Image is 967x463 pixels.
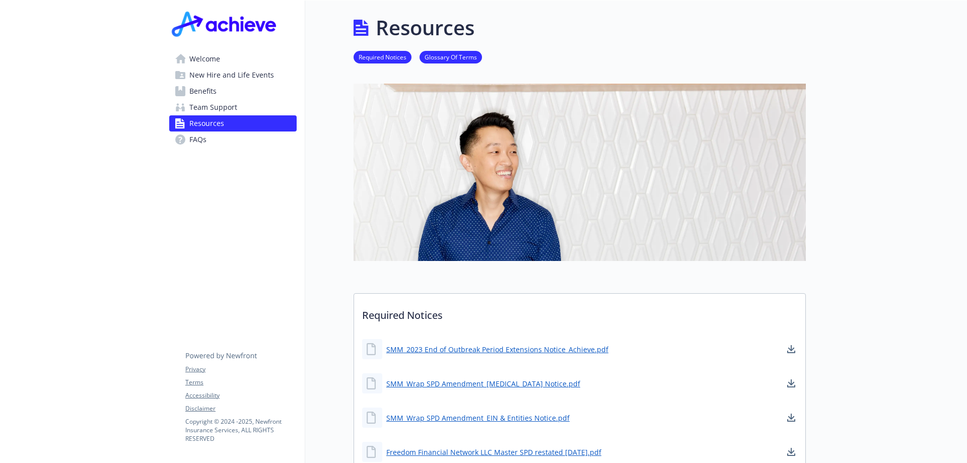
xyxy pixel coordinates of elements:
a: Benefits [169,83,297,99]
a: Disclaimer [185,404,296,413]
a: Glossary Of Terms [420,52,482,61]
a: SMM_Wrap SPD Amendment_[MEDICAL_DATA] Notice.pdf [386,378,580,389]
a: download document [785,412,797,424]
span: FAQs [189,131,206,148]
p: Copyright © 2024 - 2025 , Newfront Insurance Services, ALL RIGHTS RESERVED [185,417,296,443]
a: download document [785,377,797,389]
a: New Hire and Life Events [169,67,297,83]
a: Resources [169,115,297,131]
a: download document [785,446,797,458]
span: Welcome [189,51,220,67]
a: SMM_2023 End of Outbreak Period Extensions Notice_Achieve.pdf [386,344,608,355]
a: Required Notices [354,52,411,61]
img: resources page banner [354,84,806,261]
a: Privacy [185,365,296,374]
span: New Hire and Life Events [189,67,274,83]
a: FAQs [169,131,297,148]
span: Team Support [189,99,237,115]
h1: Resources [376,13,474,43]
a: Terms [185,378,296,387]
span: Benefits [189,83,217,99]
a: download document [785,343,797,355]
a: SMM_Wrap SPD Amendment_EIN & Entities Notice.pdf [386,413,570,423]
a: Team Support [169,99,297,115]
a: Accessibility [185,391,296,400]
p: Required Notices [354,294,805,331]
a: Freedom Financial Network LLC Master SPD restated [DATE].pdf [386,447,601,457]
a: Welcome [169,51,297,67]
span: Resources [189,115,224,131]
